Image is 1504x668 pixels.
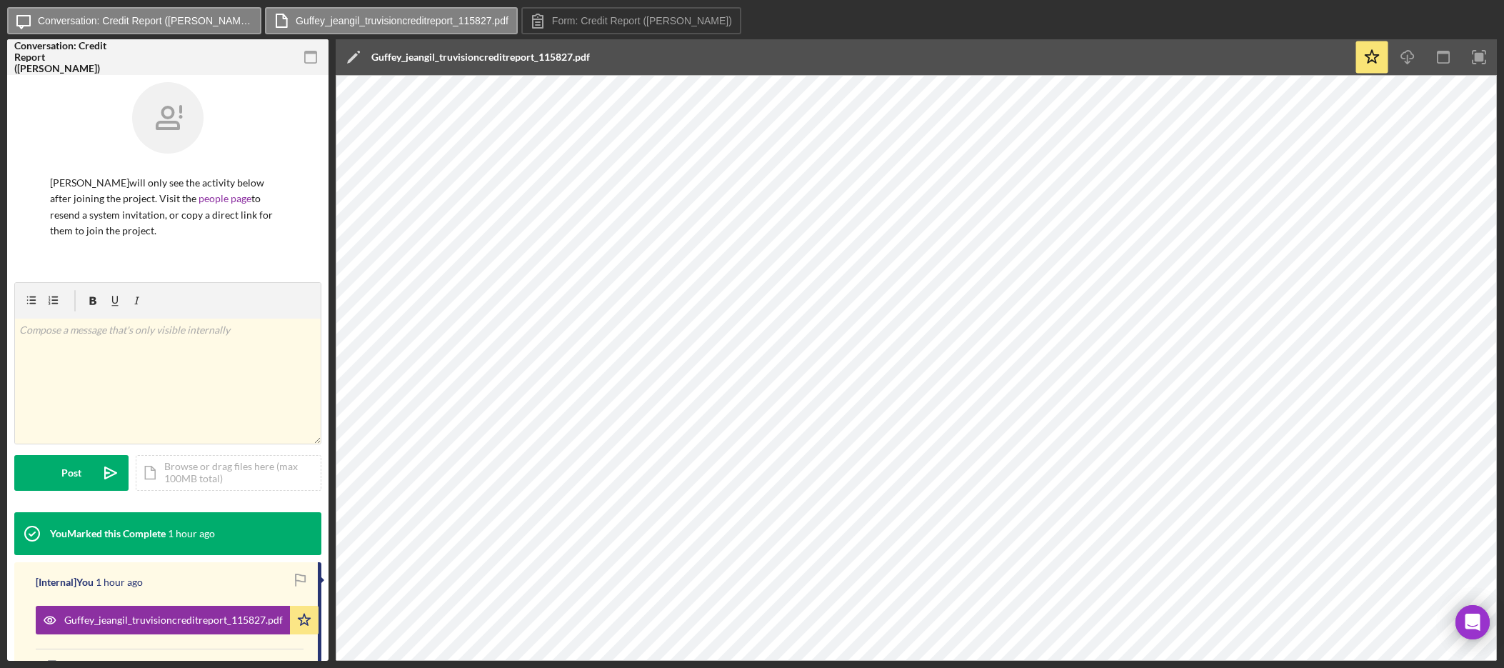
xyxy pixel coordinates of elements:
a: people page [199,192,251,204]
label: Form: Credit Report ([PERSON_NAME]) [552,15,732,26]
div: [Internal] You [36,577,94,588]
label: Guffey_jeangil_truvisioncreditreport_115827.pdf [296,15,508,26]
div: Guffey_jeangil_truvisioncreditreport_115827.pdf [64,614,283,626]
button: Guffey_jeangil_truvisioncreditreport_115827.pdf [36,606,319,634]
button: Conversation: Credit Report ([PERSON_NAME]) [7,7,261,34]
button: Guffey_jeangil_truvisioncreditreport_115827.pdf [265,7,518,34]
div: Guffey_jeangil_truvisioncreditreport_115827.pdf [371,51,590,63]
div: Open Intercom Messenger [1455,605,1490,639]
div: Conversation: Credit Report ([PERSON_NAME]) [14,40,114,74]
p: [PERSON_NAME] will only see the activity below after joining the project. Visit the to resend a s... [50,175,286,239]
label: Conversation: Credit Report ([PERSON_NAME]) [38,15,252,26]
button: Post [14,455,129,491]
time: 2025-09-24 16:59 [96,577,143,588]
button: Form: Credit Report ([PERSON_NAME]) [521,7,741,34]
div: You Marked this Complete [50,528,166,539]
div: Post [61,455,81,491]
time: 2025-09-24 16:59 [168,528,215,539]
